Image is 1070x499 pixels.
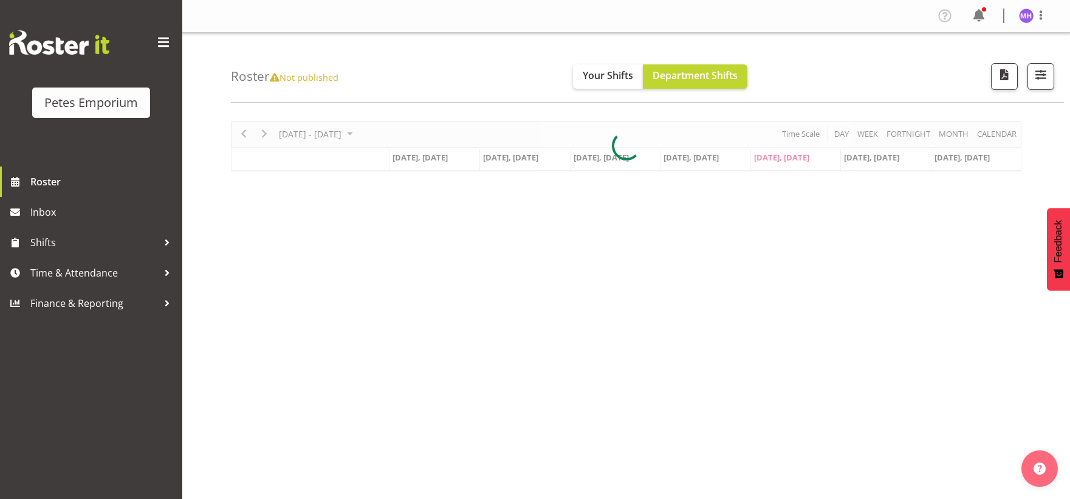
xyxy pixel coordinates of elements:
[1053,220,1064,263] span: Feedback
[1027,63,1054,90] button: Filter Shifts
[30,203,176,221] span: Inbox
[30,173,176,191] span: Roster
[270,71,338,83] span: Not published
[30,264,158,282] span: Time & Attendance
[30,294,158,312] span: Finance & Reporting
[44,94,138,112] div: Petes Emporium
[1034,463,1046,475] img: help-xxl-2.png
[30,233,158,252] span: Shifts
[653,69,738,82] span: Department Shifts
[1047,208,1070,291] button: Feedback - Show survey
[991,63,1018,90] button: Download a PDF of the roster according to the set date range.
[1019,9,1034,23] img: mackenzie-halford4471.jpg
[231,69,338,83] h4: Roster
[9,30,109,55] img: Rosterit website logo
[643,64,747,89] button: Department Shifts
[583,69,633,82] span: Your Shifts
[573,64,643,89] button: Your Shifts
